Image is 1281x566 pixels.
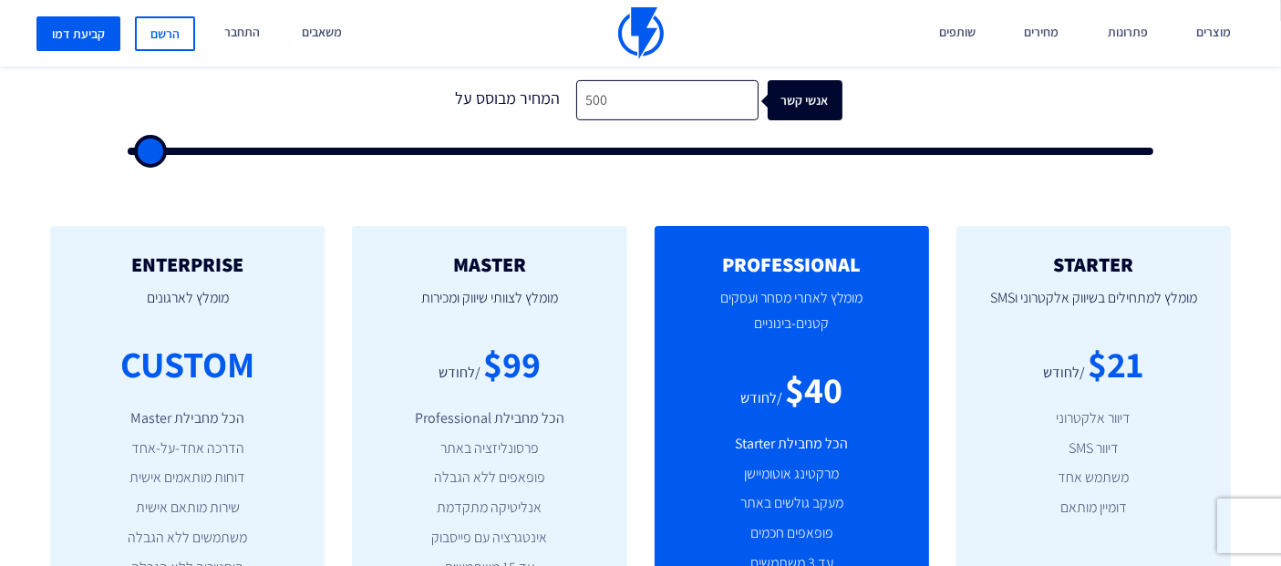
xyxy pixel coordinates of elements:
li: מעקב גולשים באתר [682,493,902,514]
div: /לחודש [439,363,480,384]
p: מומלץ למתחילים בשיווק אלקטרוני וSMS [984,276,1204,338]
p: מומלץ לארגונים [77,276,297,338]
div: CUSTOM [120,338,254,390]
li: פופאפים חכמים [682,523,902,544]
li: הכל מחבילת Starter [682,434,902,455]
div: /לחודש [1043,363,1085,384]
div: המחיר מבוסס על [439,80,576,121]
li: הכל מחבילת Professional [379,408,599,429]
li: דיוור SMS [984,438,1204,459]
li: דוחות מותאמים אישית [77,468,297,489]
h2: PROFESSIONAL [682,253,902,275]
li: דומיין מותאם [984,498,1204,519]
li: דיוור אלקטרוני [984,408,1204,429]
li: משתמשים ללא הגבלה [77,528,297,549]
li: הדרכה אחד-על-אחד [77,438,297,459]
h2: ENTERPRISE [77,253,297,275]
h2: STARTER [984,253,1204,275]
a: קביעת דמו [36,16,120,51]
li: אנליטיקה מתקדמת [379,498,599,519]
div: $99 [483,338,541,390]
li: פופאפים ללא הגבלה [379,468,599,489]
li: מרקטינג אוטומיישן [682,464,902,485]
p: מומלץ לאתרי מסחר ועסקים קטנים-בינוניים [682,276,902,364]
a: הרשם [135,16,195,51]
div: $21 [1088,338,1143,390]
li: אינטגרציה עם פייסבוק [379,528,599,549]
div: /לחודש [740,388,782,409]
li: פרסונליזציה באתר [379,438,599,459]
li: הכל מחבילת Master [77,408,297,429]
p: מומלץ לצוותי שיווק ומכירות [379,276,599,338]
div: $40 [785,364,842,416]
li: שירות מותאם אישית [77,498,297,519]
h2: MASTER [379,253,599,275]
div: אנשי קשר [780,80,854,121]
li: משתמש אחד [984,468,1204,489]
